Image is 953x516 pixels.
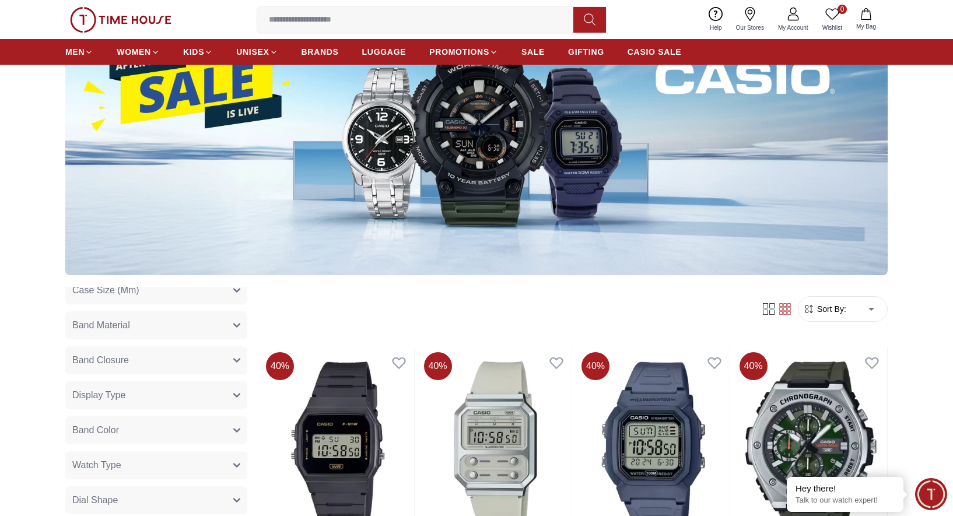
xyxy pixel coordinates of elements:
span: Display Type [72,388,125,402]
span: Dial Shape [72,493,118,507]
button: My Bag [849,6,883,33]
a: PROMOTIONS [429,41,498,62]
p: Talk to our watch expert! [796,496,895,506]
button: Dial Shape [65,486,247,514]
button: Sort By: [803,303,846,315]
a: MEN [65,41,93,62]
span: PROMOTIONS [429,46,489,58]
span: Sort By: [815,303,846,315]
span: Band Color [72,423,119,437]
div: Hey there! [796,483,895,494]
button: Band Material [65,311,247,339]
button: Case Size (Mm) [65,276,247,304]
a: SALE [521,41,545,62]
a: 0Wishlist [815,5,849,34]
span: Band Material [72,318,130,332]
span: BRANDS [302,46,339,58]
span: Case Size (Mm) [72,283,139,297]
div: Chat Widget [915,478,947,510]
a: CASIO SALE [628,41,682,62]
span: Watch Type [72,458,121,472]
a: WOMEN [117,41,160,62]
span: 40 % [581,352,609,380]
a: BRANDS [302,41,339,62]
a: KIDS [183,41,213,62]
span: WOMEN [117,46,151,58]
span: LUGGAGE [362,46,407,58]
span: SALE [521,46,545,58]
button: Band Closure [65,346,247,374]
img: ... [70,7,171,33]
span: My Account [773,23,813,32]
a: GIFTING [568,41,604,62]
span: Wishlist [818,23,847,32]
a: LUGGAGE [362,41,407,62]
a: UNISEX [236,41,278,62]
span: KIDS [183,46,204,58]
span: MEN [65,46,85,58]
span: 40 % [740,352,768,380]
span: 40 % [266,352,294,380]
a: Our Stores [729,5,771,34]
span: UNISEX [236,46,269,58]
span: 0 [838,5,847,14]
span: 40 % [424,352,452,380]
button: Display Type [65,381,247,409]
button: Watch Type [65,451,247,479]
button: Band Color [65,416,247,444]
span: CASIO SALE [628,46,682,58]
span: My Bag [852,22,881,31]
a: Help [703,5,729,34]
span: GIFTING [568,46,604,58]
span: Band Closure [72,353,129,367]
span: Help [705,23,727,32]
span: Our Stores [731,23,769,32]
